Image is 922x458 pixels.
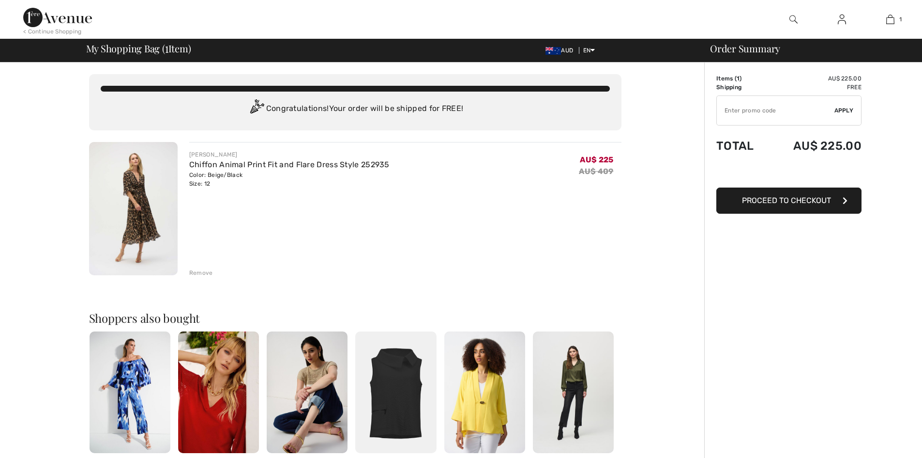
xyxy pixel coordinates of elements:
td: Shipping [716,83,768,92]
img: Relaxed Full-Length Trousers Style 252138 [90,332,170,453]
a: 1 [866,14,914,25]
s: AU$ 409 [579,167,613,176]
td: Total [716,129,768,162]
img: 1ère Avenue [23,8,92,27]
img: Casual V-Neck Pullover Style 251925 [178,332,259,453]
img: My Bag [886,14,894,25]
img: Congratulation2.svg [247,99,266,119]
img: Australian Dollar [545,47,561,55]
a: Sign In [830,14,854,26]
span: AU$ 225 [580,155,613,164]
div: Congratulations! Your order will be shipped for FREE! [101,99,610,119]
span: 1 [737,75,740,82]
img: search the website [789,14,798,25]
td: Items ( ) [716,74,768,83]
img: Chiffon Animal Print Fit and Flare Dress Style 252935 [89,142,178,275]
span: Apply [834,106,854,115]
img: Relaxed Fit Button Shirt Style 251101 [444,332,525,453]
div: < Continue Shopping [23,27,82,36]
img: My Info [838,14,846,25]
img: Textured Sleeveless Top Style 252211 [355,332,436,453]
span: AUD [545,47,577,54]
span: EN [583,47,595,54]
input: Promo code [717,96,834,125]
span: 1 [165,41,168,54]
div: Order Summary [698,44,916,53]
img: Cropped jeans with frayed hem Style 244948 [533,332,614,453]
td: AU$ 225.00 [768,74,862,83]
td: AU$ 225.00 [768,129,862,162]
span: My Shopping Bag ( Item) [86,44,191,53]
span: 1 [899,15,902,24]
div: Remove [189,268,213,277]
td: Free [768,83,862,92]
iframe: PayPal [716,162,862,184]
div: [PERSON_NAME] [189,150,390,159]
img: Cropped Mid-Rise Jeans Style 251961 [267,332,348,453]
a: Chiffon Animal Print Fit and Flare Dress Style 252935 [189,160,390,169]
div: Color: Beige/Black Size: 12 [189,171,390,188]
h2: Shoppers also bought [89,312,621,324]
span: Proceed to Checkout [742,196,831,205]
button: Proceed to Checkout [716,188,862,214]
